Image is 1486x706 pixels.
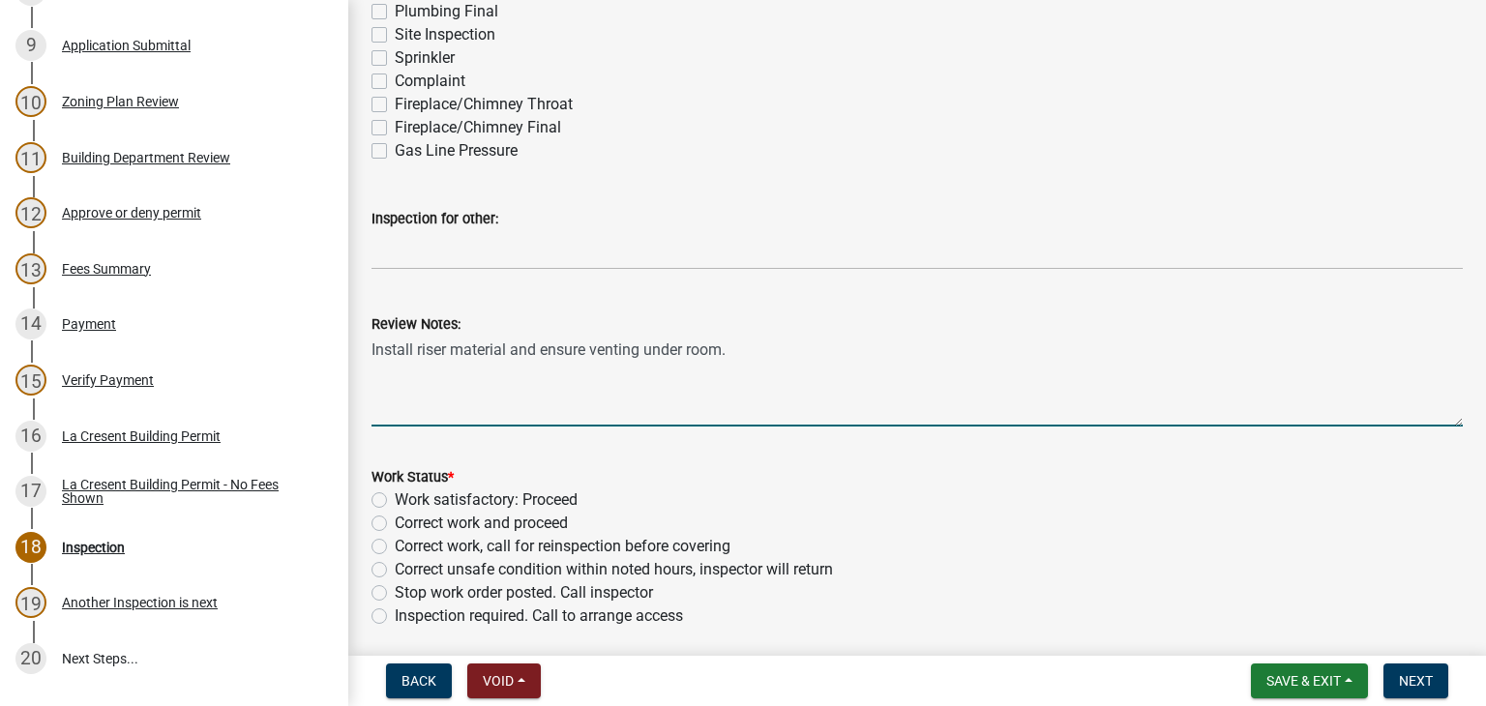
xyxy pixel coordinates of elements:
button: Save & Exit [1251,663,1368,698]
div: Application Submittal [62,39,191,52]
div: Verify Payment [62,373,154,387]
div: 15 [15,365,46,396]
div: 9 [15,30,46,61]
label: Correct work and proceed [395,512,568,535]
div: Inspection [62,541,125,554]
div: 10 [15,86,46,117]
label: Fireplace/Chimney Throat [395,93,573,116]
div: 14 [15,309,46,339]
label: Sprinkler [395,46,455,70]
label: Review Notes: [371,318,461,332]
button: Next [1383,663,1448,698]
label: Inspection for other: [371,213,498,226]
div: 11 [15,142,46,173]
label: Work Status [371,471,454,485]
div: 18 [15,532,46,563]
label: Correct work, call for reinspection before covering [395,535,730,558]
div: Building Department Review [62,151,230,164]
div: Another Inspection is next [62,596,218,609]
label: Work satisfactory: Proceed [395,488,578,512]
div: 19 [15,587,46,618]
span: Save & Exit [1266,673,1341,689]
div: 17 [15,476,46,507]
label: Complaint [395,70,465,93]
div: La Cresent Building Permit - No Fees Shown [62,478,317,505]
div: Fees Summary [62,262,151,276]
label: Site Inspection [395,23,495,46]
label: Fireplace/Chimney Final [395,116,561,139]
button: Back [386,663,452,698]
label: Stop work order posted. Call inspector [395,581,653,604]
label: Correct unsafe condition within noted hours, inspector will return [395,558,833,581]
span: Next [1399,673,1433,689]
div: 16 [15,421,46,452]
div: Payment [62,317,116,331]
div: 12 [15,197,46,228]
div: 13 [15,253,46,284]
div: Approve or deny permit [62,206,201,220]
label: Inspection required. Call to arrange access [395,604,683,628]
span: Back [401,673,436,689]
span: Void [483,673,514,689]
div: La Cresent Building Permit [62,429,221,443]
label: Gas Line Pressure [395,139,518,162]
div: 20 [15,643,46,674]
button: Void [467,663,541,698]
div: Zoning Plan Review [62,95,179,108]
